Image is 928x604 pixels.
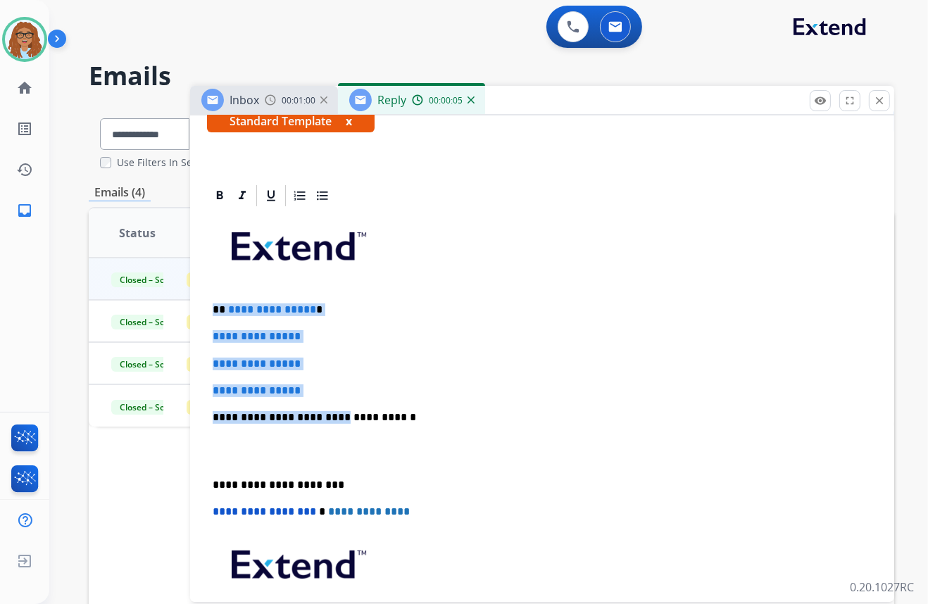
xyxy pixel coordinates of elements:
[289,185,311,206] div: Ordered List
[346,113,352,130] button: x
[89,62,894,90] h2: Emails
[16,161,33,178] mat-icon: history
[207,110,375,132] span: Standard Template
[16,202,33,219] mat-icon: inbox
[209,185,230,206] div: Bold
[89,184,151,201] p: Emails (4)
[312,185,333,206] div: Bullet List
[282,95,315,106] span: 00:01:00
[261,185,282,206] div: Underline
[232,185,253,206] div: Italic
[111,400,189,415] span: Closed – Solved
[16,80,33,96] mat-icon: home
[873,94,886,107] mat-icon: close
[187,272,278,287] span: Customer Support
[844,94,856,107] mat-icon: fullscreen
[111,272,189,287] span: Closed – Solved
[111,357,189,372] span: Closed – Solved
[111,315,189,329] span: Closed – Solved
[187,315,278,329] span: Customer Support
[16,120,33,137] mat-icon: list_alt
[117,156,213,170] label: Use Filters In Search
[814,94,827,107] mat-icon: remove_red_eye
[850,579,914,596] p: 0.20.1027RC
[187,400,278,415] span: Customer Support
[187,357,278,372] span: Customer Support
[230,92,259,108] span: Inbox
[377,92,406,108] span: Reply
[119,225,156,241] span: Status
[5,20,44,59] img: avatar
[429,95,463,106] span: 00:00:05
